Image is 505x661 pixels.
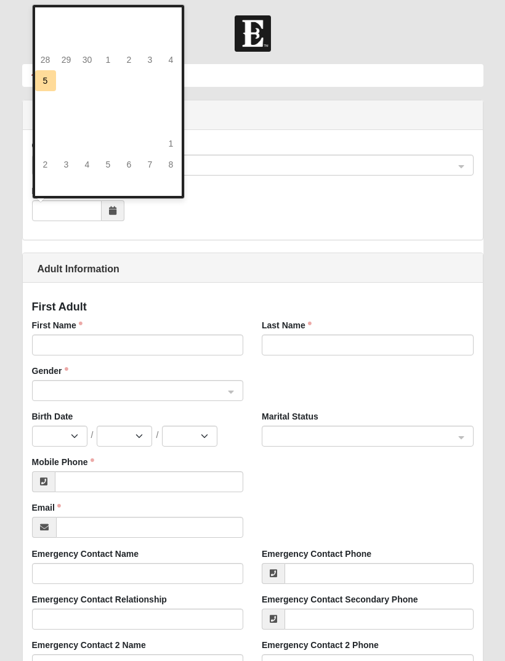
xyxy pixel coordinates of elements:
[77,49,98,70] td: 30
[56,70,77,91] td: 6
[23,263,483,275] h1: Adult Information
[40,159,443,172] span: San Pablo
[98,28,119,49] th: We
[262,319,312,331] label: Last Name
[119,112,140,133] td: 23
[119,49,140,70] td: 2
[140,49,161,70] td: 3
[161,154,182,175] td: 8
[35,49,56,70] td: 28
[35,133,56,154] td: 26
[140,154,161,175] td: 7
[161,28,182,49] th: Sa
[32,548,139,560] label: Emergency Contact Name
[32,593,167,606] label: Emergency Contact Relationship
[77,28,98,49] th: Tu
[32,456,94,468] label: Mobile Phone
[35,28,56,49] th: Su
[77,154,98,175] td: 4
[98,49,119,70] td: 1
[32,639,146,651] label: Emergency Contact 2 Name
[262,410,318,423] label: Marital Status
[161,70,182,91] td: 11
[35,175,182,196] th: [DATE]
[56,49,77,70] td: 29
[56,28,77,49] th: Mo
[161,133,182,154] td: 1
[140,28,161,49] th: Fr
[32,319,83,331] label: First Name
[32,410,73,423] label: Birth Date
[23,110,483,122] h1: Visit Information
[32,501,61,514] label: Email
[91,429,94,441] span: /
[56,133,77,154] td: 27
[77,133,98,154] td: 28
[140,112,161,133] td: 24
[77,112,98,133] td: 21
[98,154,119,175] td: 5
[56,154,77,175] td: 3
[156,429,158,441] span: /
[161,112,182,133] td: 25
[77,70,98,91] td: 7
[35,112,56,133] td: 19
[119,154,140,175] td: 6
[262,593,418,606] label: Emergency Contact Secondary Phone
[98,133,119,154] td: 29
[77,91,98,112] td: 14
[119,70,140,91] td: 9
[56,7,161,28] th: [DATE]
[98,91,119,112] td: 15
[119,133,140,154] td: 30
[56,112,77,133] td: 20
[140,91,161,112] td: 17
[35,154,56,175] td: 2
[262,639,379,651] label: Emergency Contact 2 Phone
[161,7,182,28] th: »
[32,365,68,377] label: Gender
[161,91,182,112] td: 18
[56,91,77,112] td: 13
[140,133,161,154] td: 31
[262,548,371,560] label: Emergency Contact Phone
[35,70,56,91] td: 5
[35,91,56,112] td: 12
[119,28,140,49] th: Th
[98,112,119,133] td: 22
[32,301,474,314] h4: First Adult
[140,70,161,91] td: 10
[98,70,119,91] td: 8
[119,91,140,112] td: 16
[161,49,182,70] td: 4
[235,15,271,52] img: Church of Eleven22 Logo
